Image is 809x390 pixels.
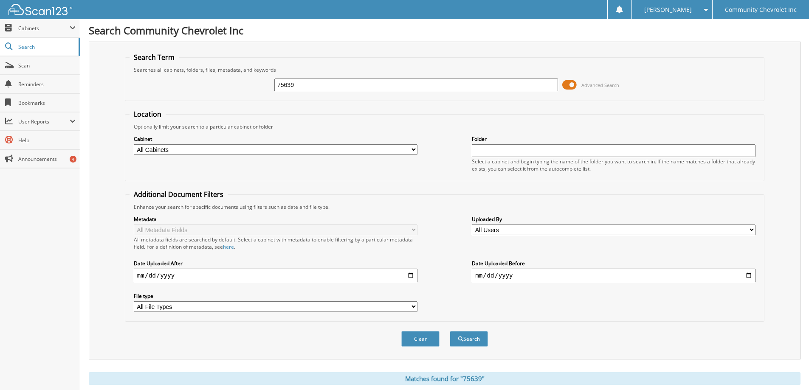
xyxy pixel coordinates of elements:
[130,123,760,130] div: Optionally limit your search to a particular cabinet or folder
[581,82,619,88] span: Advanced Search
[223,243,234,250] a: here
[18,99,76,107] span: Bookmarks
[134,269,417,282] input: start
[644,7,692,12] span: [PERSON_NAME]
[134,236,417,250] div: All metadata fields are searched by default. Select a cabinet with metadata to enable filtering b...
[18,25,70,32] span: Cabinets
[8,4,72,15] img: scan123-logo-white.svg
[18,137,76,144] span: Help
[130,109,166,119] legend: Location
[134,135,417,143] label: Cabinet
[134,260,417,267] label: Date Uploaded After
[130,53,179,62] legend: Search Term
[130,203,760,210] div: Enhance your search for specific documents using filters such as date and file type.
[472,216,755,223] label: Uploaded By
[18,43,74,51] span: Search
[89,23,801,37] h1: Search Community Chevrolet Inc
[401,331,440,347] button: Clear
[18,62,76,69] span: Scan
[472,260,755,267] label: Date Uploaded Before
[130,190,228,199] legend: Additional Document Filters
[472,135,755,143] label: Folder
[472,269,755,282] input: end
[89,372,801,385] div: Matches found for "75639"
[134,216,417,223] label: Metadata
[18,118,70,125] span: User Reports
[472,158,755,172] div: Select a cabinet and begin typing the name of the folder you want to search in. If the name match...
[18,155,76,163] span: Announcements
[70,156,76,163] div: 4
[450,331,488,347] button: Search
[18,81,76,88] span: Reminders
[134,292,417,300] label: File type
[130,66,760,73] div: Searches all cabinets, folders, files, metadata, and keywords
[725,7,797,12] span: Community Chevrolet Inc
